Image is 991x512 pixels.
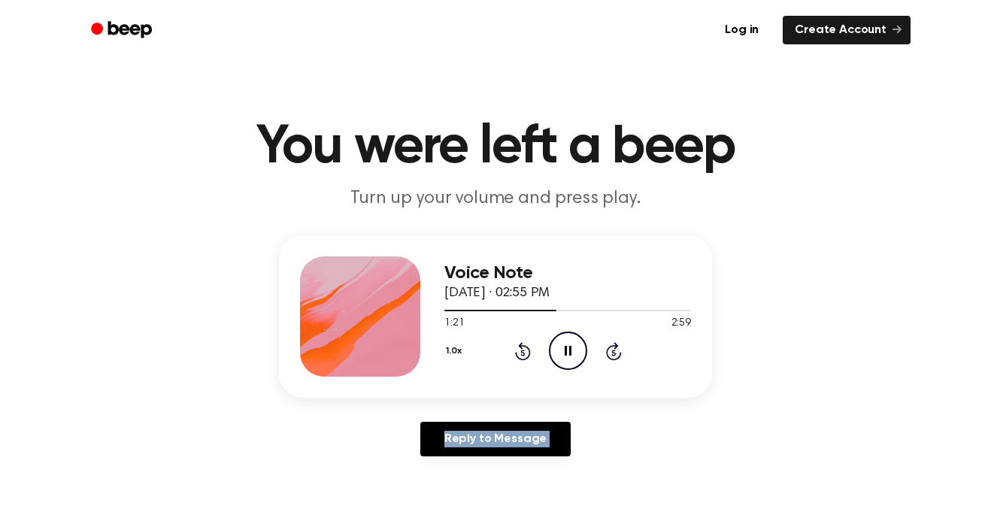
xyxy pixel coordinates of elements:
[444,316,464,332] span: 1:21
[111,120,880,174] h1: You were left a beep
[80,16,165,45] a: Beep
[444,286,550,300] span: [DATE] · 02:55 PM
[207,186,784,211] p: Turn up your volume and press play.
[420,422,571,456] a: Reply to Message
[671,316,691,332] span: 2:59
[444,338,467,364] button: 1.0x
[444,263,691,283] h3: Voice Note
[783,16,911,44] a: Create Account
[710,13,774,47] a: Log in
